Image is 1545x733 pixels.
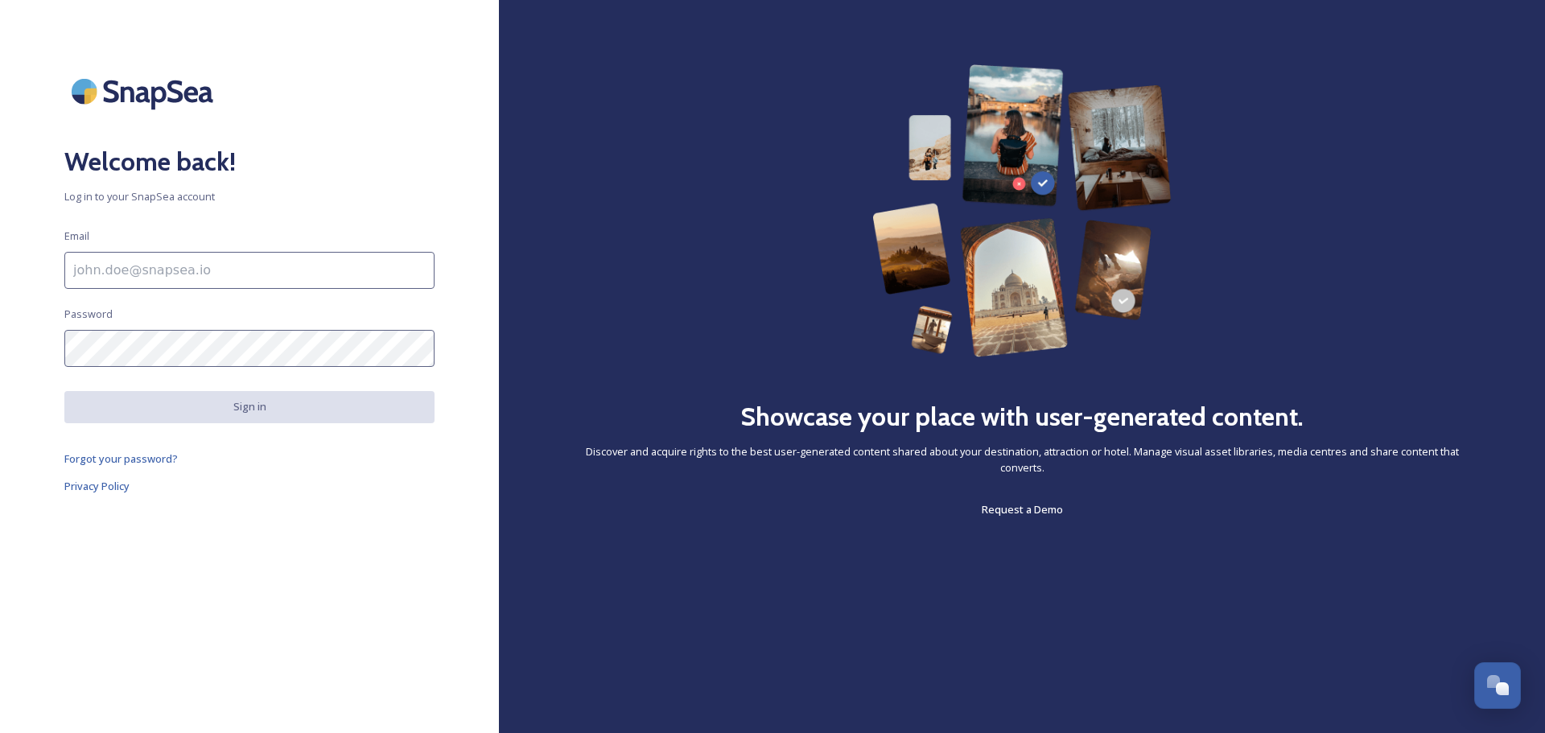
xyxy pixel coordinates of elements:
[64,391,435,422] button: Sign in
[64,476,435,496] a: Privacy Policy
[740,397,1304,436] h2: Showcase your place with user-generated content.
[64,307,113,322] span: Password
[64,229,89,244] span: Email
[64,449,435,468] a: Forgot your password?
[64,64,225,118] img: SnapSea Logo
[982,502,1063,517] span: Request a Demo
[64,142,435,181] h2: Welcome back!
[563,444,1481,475] span: Discover and acquire rights to the best user-generated content shared about your destination, att...
[64,252,435,289] input: john.doe@snapsea.io
[64,479,130,493] span: Privacy Policy
[982,500,1063,519] a: Request a Demo
[1474,662,1521,709] button: Open Chat
[64,189,435,204] span: Log in to your SnapSea account
[872,64,1172,357] img: 63b42ca75bacad526042e722_Group%20154-p-800.png
[64,451,178,466] span: Forgot your password?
